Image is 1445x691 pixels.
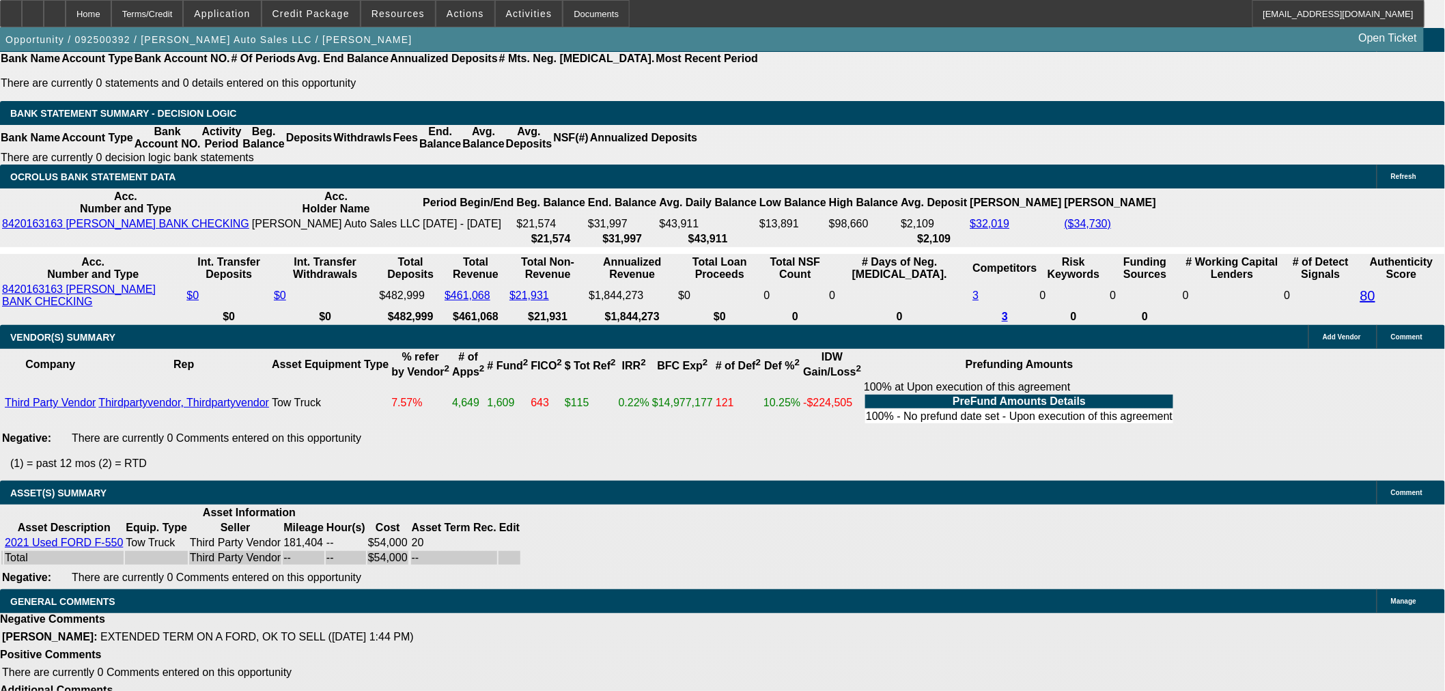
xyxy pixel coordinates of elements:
b: Asset Description [18,522,111,533]
td: $2,109 [900,217,968,231]
b: IRR [622,360,646,371]
th: Total Deposits [378,255,443,281]
td: 643 [530,380,563,425]
th: 0 [763,310,828,324]
th: Avg. Deposits [505,125,553,151]
b: PreFund Amounts Details [953,395,1086,407]
a: 3 [972,290,979,301]
sup: 2 [703,357,707,367]
th: End. Balance [587,190,657,216]
b: Prefunding Amounts [966,358,1074,370]
td: 181,404 [283,536,324,550]
span: ASSET(S) SUMMARY [10,488,107,498]
td: -$224,505 [802,380,862,425]
b: Negative: [2,432,51,444]
span: Opportunity / 092500392 / [PERSON_NAME] Auto Sales LLC / [PERSON_NAME] [5,34,412,45]
th: Low Balance [759,190,827,216]
span: Application [194,8,250,19]
th: $0 [273,310,377,324]
th: Annualized Deposits [589,125,698,151]
td: 0 [1283,283,1358,309]
a: $0 [186,290,199,301]
td: 10.25% [763,380,801,425]
td: 0 [828,283,970,309]
div: Total [5,552,123,564]
th: Total Revenue [444,255,507,281]
p: There are currently 0 statements and 0 details entered on this opportunity [1,77,758,89]
th: Edit [499,521,520,535]
th: Period Begin/End [422,190,514,216]
a: $21,931 [509,290,549,301]
td: $13,891 [759,217,827,231]
th: # Mts. Neg. [MEDICAL_DATA]. [499,52,656,66]
th: Activity Period [201,125,242,151]
b: # Fund [488,360,529,371]
th: Funding Sources [1110,255,1181,281]
td: 7.57% [391,380,450,425]
b: BFC Exp [658,360,708,371]
a: 3 [1002,311,1008,322]
a: $461,068 [445,290,490,301]
th: Beg. Balance [516,190,586,216]
button: Activities [496,1,563,27]
td: 20 [411,536,497,550]
th: Withdrawls [333,125,392,151]
th: Total Non-Revenue [509,255,587,281]
td: -- [326,551,366,565]
span: Comment [1391,489,1422,496]
a: Thirdpartyvendor, Thirdpartyvendor [98,397,269,408]
td: $54,000 [367,551,408,565]
div: $1,844,273 [589,290,675,302]
th: Deposits [285,125,333,151]
td: $31,997 [587,217,657,231]
b: Seller [221,522,251,533]
a: $32,019 [970,218,1010,229]
td: -- [326,536,366,550]
a: Third Party Vendor [5,397,96,408]
th: $31,997 [587,232,657,246]
th: $0 [186,310,272,324]
td: 0 [763,283,828,309]
th: Avg. Balance [462,125,505,151]
th: Most Recent Period [656,52,759,66]
th: Beg. Balance [242,125,285,151]
th: Total Loan Proceeds [677,255,761,281]
th: Fees [393,125,419,151]
span: Actions [447,8,484,19]
th: Sum of the Total NSF Count and Total Overdraft Fee Count from Ocrolus [763,255,828,281]
th: Annualized Deposits [389,52,498,66]
th: Competitors [972,255,1037,281]
td: $115 [564,380,617,425]
th: [PERSON_NAME] [970,190,1063,216]
td: Third Party Vendor [189,551,281,565]
th: Avg. Deposit [900,190,968,216]
td: 0.22% [618,380,650,425]
th: 0 [1110,310,1181,324]
th: 0 [828,310,970,324]
span: There are currently 0 Comments entered on this opportunity [72,432,361,444]
a: 8420163163 [PERSON_NAME] BANK CHECKING [2,218,249,229]
td: Tow Truck [125,536,187,550]
td: 0 [1110,283,1181,309]
a: $0 [274,290,286,301]
span: Add Vendor [1323,333,1361,341]
b: Mileage [283,522,324,533]
td: [DATE] - [DATE] [422,217,514,231]
sup: 2 [756,357,761,367]
th: 0 [1039,310,1108,324]
th: Risk Keywords [1039,255,1108,281]
td: 1,609 [487,380,529,425]
b: Negative: [2,572,51,583]
td: 4,649 [451,380,485,425]
th: Avg. Daily Balance [659,190,758,216]
sup: 2 [479,363,484,373]
span: There are currently 0 Comments entered on this opportunity [72,572,361,583]
b: IDW Gain/Loss [803,351,861,378]
b: $ Tot Ref [565,360,616,371]
td: Third Party Vendor [189,536,281,550]
th: $0 [677,310,761,324]
a: 8420163163 [PERSON_NAME] BANK CHECKING [2,283,156,307]
b: Asset Term Rec. [412,522,496,533]
span: Bank Statement Summary - Decision Logic [10,108,237,119]
b: # of Apps [452,351,484,378]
